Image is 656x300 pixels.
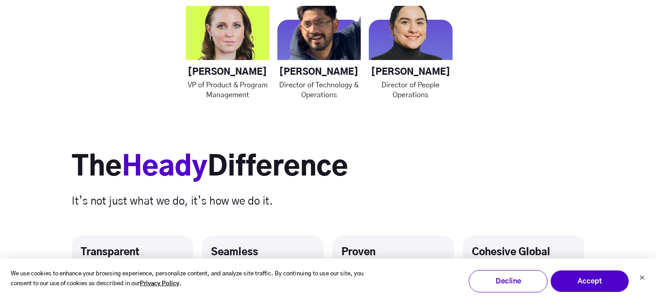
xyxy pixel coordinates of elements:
a: Privacy Policy [140,279,179,289]
h2: The Difference [72,151,584,184]
button: Accept [550,270,629,292]
p: We use cookies to enhance your browsing experience, personalize content, and analyze site traffic... [11,269,383,290]
h4: [PERSON_NAME] [186,67,269,78]
h4: Seamless Collaboration [211,246,315,271]
p: Director of Technology & Operations [277,80,361,100]
h4: Proven Processes [341,246,445,271]
h4: [PERSON_NAME] [369,67,452,78]
p: Director of People Operations [369,80,452,100]
h4: [PERSON_NAME] [277,67,361,78]
h6: It’s not just what we do, it’s how we do it. [72,193,584,210]
button: Decline [469,270,548,292]
h4: Cohesive Global Teams [472,246,575,271]
button: Dismiss cookie banner [639,274,645,283]
span: Heady [122,154,207,181]
h4: Transparent Communication [81,246,184,271]
p: VP of Product & Program Management [186,80,269,100]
